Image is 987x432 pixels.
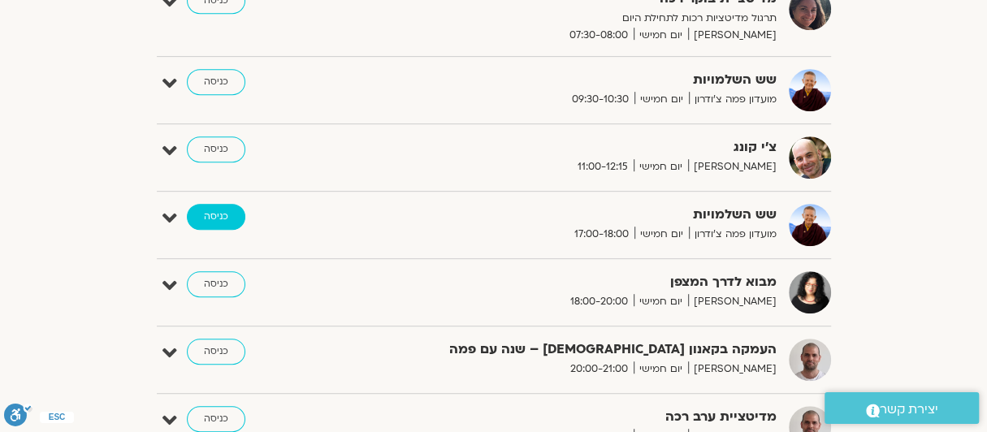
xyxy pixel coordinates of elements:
[688,293,777,310] span: [PERSON_NAME]
[187,204,245,230] a: כניסה
[688,158,777,175] span: [PERSON_NAME]
[565,361,634,378] span: 20:00-21:00
[688,361,777,378] span: [PERSON_NAME]
[634,226,689,243] span: יום חמישי
[880,399,938,421] span: יצירת קשר
[187,136,245,162] a: כניסה
[379,69,777,91] strong: שש השלמויות
[379,406,777,428] strong: מדיטציית ערב רכה
[634,91,689,108] span: יום חמישי
[379,136,777,158] strong: צ'י קונג
[569,226,634,243] span: 17:00-18:00
[187,406,245,432] a: כניסה
[689,91,777,108] span: מועדון פמה צ'ודרון
[187,69,245,95] a: כניסה
[688,27,777,44] span: [PERSON_NAME]
[566,91,634,108] span: 09:30-10:30
[379,339,777,361] strong: העמקה בקאנון [DEMOGRAPHIC_DATA] – שנה עם פמה
[634,158,688,175] span: יום חמישי
[689,226,777,243] span: מועדון פמה צ'ודרון
[187,339,245,365] a: כניסה
[565,293,634,310] span: 18:00-20:00
[572,158,634,175] span: 11:00-12:15
[187,271,245,297] a: כניסה
[379,271,777,293] strong: מבוא לדרך המצפן
[634,293,688,310] span: יום חמישי
[634,361,688,378] span: יום חמישי
[564,27,634,44] span: 07:30-08:00
[634,27,688,44] span: יום חמישי
[825,392,979,424] a: יצירת קשר
[379,204,777,226] strong: שש השלמויות
[379,10,777,27] p: תרגול מדיטציות רכות לתחילת היום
